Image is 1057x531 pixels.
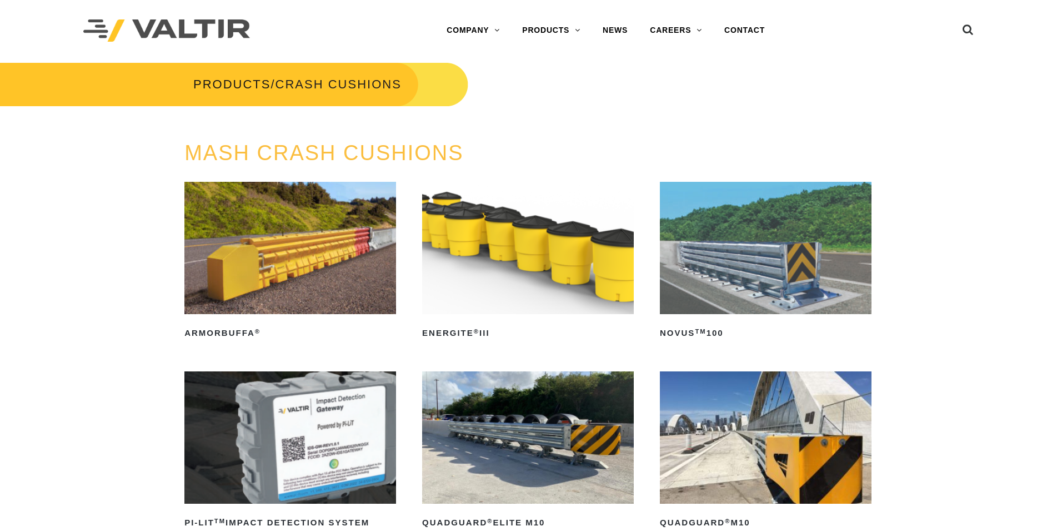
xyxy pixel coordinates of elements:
sup: TM [695,328,706,335]
sup: ® [487,518,493,524]
a: COMPANY [435,19,511,42]
a: NEWS [592,19,639,42]
a: CAREERS [639,19,713,42]
img: Valtir [83,19,250,42]
span: CRASH CUSHIONS [275,77,402,91]
h2: NOVUS 100 [660,324,871,342]
h2: ENERGITE III [422,324,634,342]
h2: ArmorBuffa [184,324,396,342]
sup: ® [474,328,479,335]
a: ArmorBuffa® [184,182,396,342]
a: CONTACT [713,19,776,42]
sup: ® [255,328,261,335]
sup: TM [214,518,226,524]
a: MASH CRASH CUSHIONS [184,141,464,165]
a: NOVUSTM100 [660,182,871,342]
a: PRODUCTS [511,19,592,42]
a: ENERGITE®III [422,182,634,342]
sup: ® [725,518,730,524]
a: PRODUCTS [193,77,270,91]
